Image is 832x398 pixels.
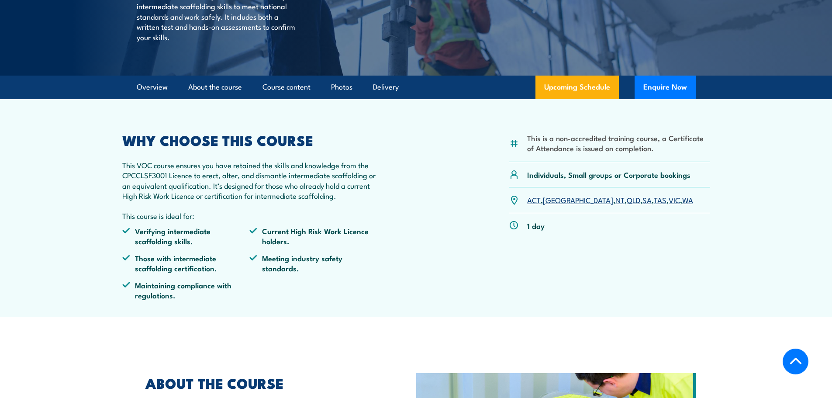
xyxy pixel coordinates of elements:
[262,76,311,99] a: Course content
[331,76,352,99] a: Photos
[642,194,652,205] a: SA
[527,195,693,205] p: , , , , , , ,
[527,133,710,153] li: This is a non-accredited training course, a Certificate of Attendance is issued on completion.
[527,221,545,231] p: 1 day
[615,194,625,205] a: NT
[682,194,693,205] a: WA
[373,76,399,99] a: Delivery
[635,76,696,99] button: Enquire Now
[122,211,377,221] p: This course is ideal for:
[122,134,377,146] h2: WHY CHOOSE THIS COURSE
[527,194,541,205] a: ACT
[122,226,250,246] li: Verifying intermediate scaffolding skills.
[122,160,377,201] p: This VOC course ensures you have retained the skills and knowledge from the CPCCLSF3001 Licence t...
[145,377,376,389] h2: ABOUT THE COURSE
[122,280,250,301] li: Maintaining compliance with regulations.
[535,76,619,99] a: Upcoming Schedule
[627,194,640,205] a: QLD
[122,253,250,273] li: Those with intermediate scaffolding certification.
[669,194,680,205] a: VIC
[249,226,377,246] li: Current High Risk Work Licence holders.
[188,76,242,99] a: About the course
[137,76,168,99] a: Overview
[249,253,377,273] li: Meeting industry safety standards.
[654,194,666,205] a: TAS
[527,170,690,180] p: Individuals, Small groups or Corporate bookings
[543,194,613,205] a: [GEOGRAPHIC_DATA]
